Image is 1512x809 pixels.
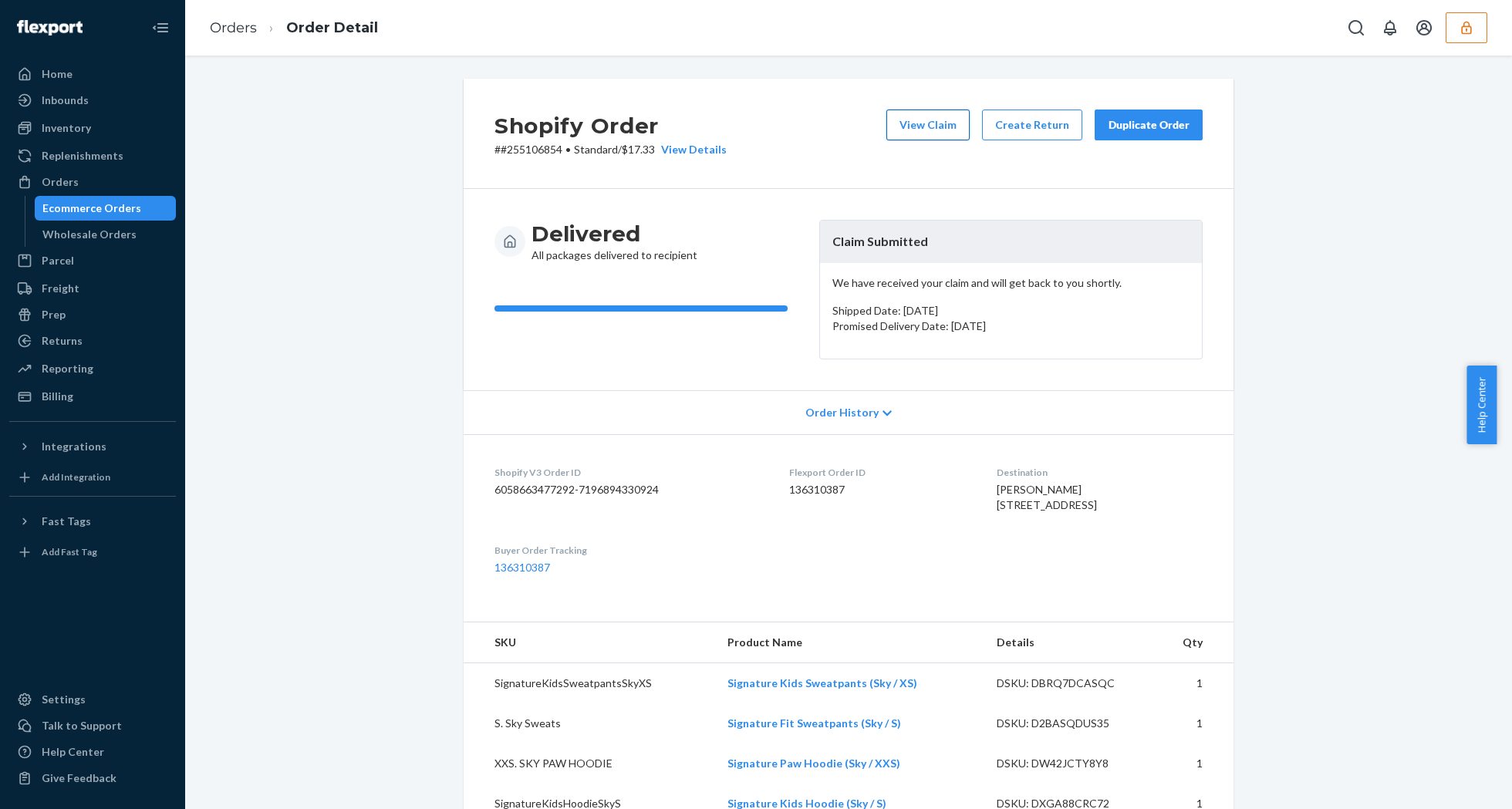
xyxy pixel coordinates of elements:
a: Talk to Support [9,713,176,738]
div: Reporting [42,361,93,376]
div: Settings [42,692,86,707]
div: Add Integration [42,470,110,484]
a: Orders [9,170,176,194]
div: Inbounds [42,93,89,108]
div: All packages delivered to recipient [532,220,697,263]
div: Replenishments [42,148,123,163]
span: Order History [805,405,879,420]
dt: Destination [997,466,1203,479]
a: Freight [9,276,176,301]
a: Signature Kids Sweatpants (Sky / XS) [727,676,917,689]
div: Home [42,66,73,82]
a: 136310387 [494,561,550,574]
dt: Flexport Order ID [789,466,971,479]
th: Qty [1154,622,1234,663]
div: Give Feedback [42,770,116,786]
header: Claim Submitted [820,221,1202,263]
dt: Buyer Order Tracking [494,544,764,557]
h3: Delivered [532,220,697,248]
a: Orders [210,19,257,36]
p: Promised Delivery Date: [DATE] [832,319,1190,334]
th: Details [984,622,1154,663]
div: Inventory [42,120,91,136]
a: Parcel [9,248,176,273]
div: Help Center [42,744,104,760]
td: 1 [1154,703,1234,743]
button: View Details [655,142,727,157]
div: Add Fast Tag [42,545,97,558]
button: View Claim [886,110,970,140]
a: Wholesale Orders [35,222,177,247]
dd: 136310387 [789,482,971,497]
button: Give Feedback [9,766,176,790]
img: Flexport logo [17,20,83,35]
span: [PERSON_NAME] [STREET_ADDRESS] [997,483,1097,511]
a: Signature Paw Hoodie (Sky / XXS) [727,757,900,770]
button: Open Search Box [1341,12,1372,43]
div: Prep [42,307,66,322]
a: Inventory [9,116,176,140]
div: Parcel [42,253,74,268]
a: Replenishments [9,143,176,168]
a: Add Fast Tag [9,540,176,565]
div: Billing [42,389,73,404]
button: Open notifications [1375,12,1406,43]
a: Home [9,62,176,86]
button: Close Navigation [145,12,176,43]
a: Add Integration [9,465,176,490]
a: Inbounds [9,88,176,113]
dt: Shopify V3 Order ID [494,466,764,479]
a: Billing [9,384,176,409]
p: Shipped Date: [DATE] [832,303,1190,319]
div: Duplicate Order [1108,117,1190,133]
button: Integrations [9,434,176,459]
button: Duplicate Order [1095,110,1203,140]
dd: 6058663477292-7196894330924 [494,482,764,497]
div: DSKU: DBRQ7DCASQC [997,676,1142,691]
div: Wholesale Orders [42,227,137,242]
div: Freight [42,281,79,296]
h2: Shopify Order [494,110,727,142]
button: Help Center [1466,366,1497,444]
td: S. Sky Sweats [464,703,715,743]
div: Talk to Support [42,718,122,733]
div: Fast Tags [42,514,91,529]
a: Help Center [9,740,176,764]
a: Signature Fit Sweatpants (Sky / S) [727,716,901,730]
a: Order Detail [286,19,378,36]
td: XXS. SKY PAW HOODIE [464,743,715,784]
div: Orders [42,174,79,190]
td: 1 [1154,743,1234,784]
div: Ecommerce Orders [42,201,141,216]
td: SignatureKidsSweatpantsSkyXS [464,663,715,704]
span: • [565,143,571,156]
div: DSKU: DW42JCTY8Y8 [997,756,1142,771]
a: Ecommerce Orders [35,196,177,221]
p: # #255106854 / $17.33 [494,142,727,157]
p: We have received your claim and will get back to you shortly. [832,275,1190,291]
div: Returns [42,333,83,349]
div: Integrations [42,439,106,454]
th: Product Name [715,622,984,663]
ol: breadcrumbs [197,5,390,51]
button: Create Return [982,110,1082,140]
a: Returns [9,329,176,353]
a: Settings [9,687,176,712]
a: Reporting [9,356,176,381]
div: DSKU: D2BASQDUS35 [997,716,1142,731]
span: Standard [574,143,618,156]
button: Open account menu [1409,12,1439,43]
a: Prep [9,302,176,327]
button: Fast Tags [9,509,176,534]
th: SKU [464,622,715,663]
td: 1 [1154,663,1234,704]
